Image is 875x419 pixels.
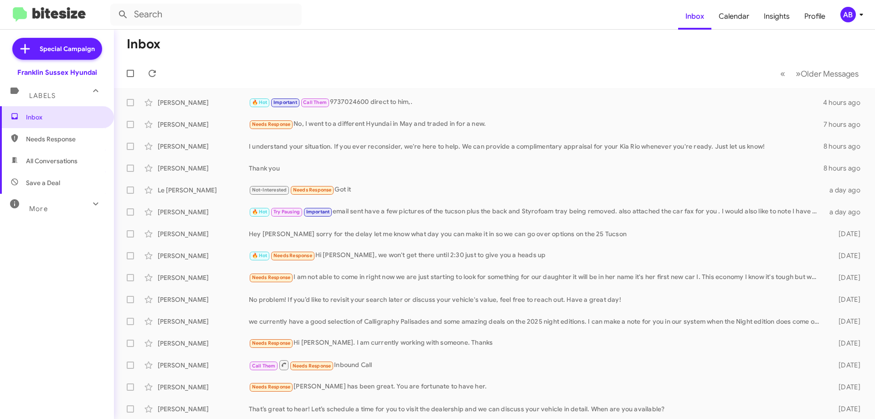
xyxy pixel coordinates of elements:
span: Call Them [303,99,327,105]
span: Needs Response [26,134,103,144]
span: 🔥 Hot [252,253,268,259]
div: [PERSON_NAME] has been great. You are fortunate to have her. [249,382,824,392]
a: Inbox [678,3,711,30]
div: [PERSON_NAME] [158,361,249,370]
div: 8 hours ago [824,164,868,173]
span: Older Messages [801,69,859,79]
span: Not-Interested [252,187,287,193]
div: [DATE] [824,251,868,260]
a: Calendar [711,3,757,30]
a: Special Campaign [12,38,102,60]
a: Profile [797,3,833,30]
div: [PERSON_NAME] [158,207,249,217]
button: Previous [775,64,791,83]
span: Try Pausing [273,209,300,215]
div: we currently have a good selection of Calligraphy Palisades and some amazing deals on the 2025 ni... [249,317,824,326]
span: Needs Response [252,340,291,346]
span: 🔥 Hot [252,209,268,215]
span: Labels [29,92,56,100]
div: Hi [PERSON_NAME]. I am currently working with someone. Thanks [249,338,824,348]
div: [PERSON_NAME] [158,251,249,260]
div: No problem! If you’d like to revisit your search later or discuss your vehicle's value, feel free... [249,295,824,304]
span: Important [306,209,330,215]
button: Next [790,64,864,83]
span: Needs Response [273,253,312,259]
div: [PERSON_NAME] [158,98,249,107]
div: [PERSON_NAME] [158,317,249,326]
span: Important [273,99,297,105]
span: Special Campaign [40,44,95,53]
div: Le [PERSON_NAME] [158,186,249,195]
span: Call Them [252,363,276,369]
div: [DATE] [824,317,868,326]
span: « [780,68,785,79]
div: That’s great to hear! Let’s schedule a time for you to visit the dealership and we can discuss yo... [249,404,824,414]
a: Insights [757,3,797,30]
span: More [29,205,48,213]
span: Needs Response [252,121,291,127]
div: [PERSON_NAME] [158,164,249,173]
div: email sent have a few pictures of the tucson plus the back and Styrofoam tray being removed. also... [249,207,824,217]
div: a day ago [824,207,868,217]
div: I understand your situation. If you ever reconsider, we're here to help. We can provide a complim... [249,142,824,151]
div: No, I went to a different Hyundai in May and traded in for a new. [249,119,824,129]
div: [PERSON_NAME] [158,339,249,348]
div: [DATE] [824,361,868,370]
div: [DATE] [824,383,868,392]
nav: Page navigation example [775,64,864,83]
div: [DATE] [824,295,868,304]
div: [PERSON_NAME] [158,142,249,151]
div: Hey [PERSON_NAME] sorry for the delay let me know what day you can make it in so we can go over o... [249,229,824,238]
div: [DATE] [824,273,868,282]
h1: Inbox [127,37,160,52]
div: Got it [249,185,824,195]
div: 8 hours ago [824,142,868,151]
div: 9737024600 direct to him,. [249,97,823,108]
div: AB [840,7,856,22]
span: 🔥 Hot [252,99,268,105]
div: [DATE] [824,229,868,238]
div: [DATE] [824,404,868,414]
span: All Conversations [26,156,77,166]
span: Inbox [26,113,103,122]
input: Search [110,4,302,26]
div: Inbound Call [249,359,824,371]
span: Needs Response [252,384,291,390]
div: Franklin Sussex Hyundai [17,68,97,77]
span: Needs Response [252,274,291,280]
div: I am not able to come in right now we are just starting to look for something for our daughter it... [249,272,824,283]
div: [PERSON_NAME] [158,295,249,304]
div: [PERSON_NAME] [158,120,249,129]
div: [PERSON_NAME] [158,229,249,238]
div: a day ago [824,186,868,195]
span: Save a Deal [26,178,60,187]
div: 4 hours ago [823,98,868,107]
span: Needs Response [293,187,332,193]
div: Thank you [249,164,824,173]
div: Hi [PERSON_NAME], we won't get there until 2:30 just to give you a heads up [249,250,824,261]
div: [DATE] [824,339,868,348]
span: Needs Response [293,363,331,369]
span: » [796,68,801,79]
div: [PERSON_NAME] [158,273,249,282]
div: [PERSON_NAME] [158,383,249,392]
button: AB [833,7,865,22]
div: [PERSON_NAME] [158,404,249,414]
div: 7 hours ago [824,120,868,129]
